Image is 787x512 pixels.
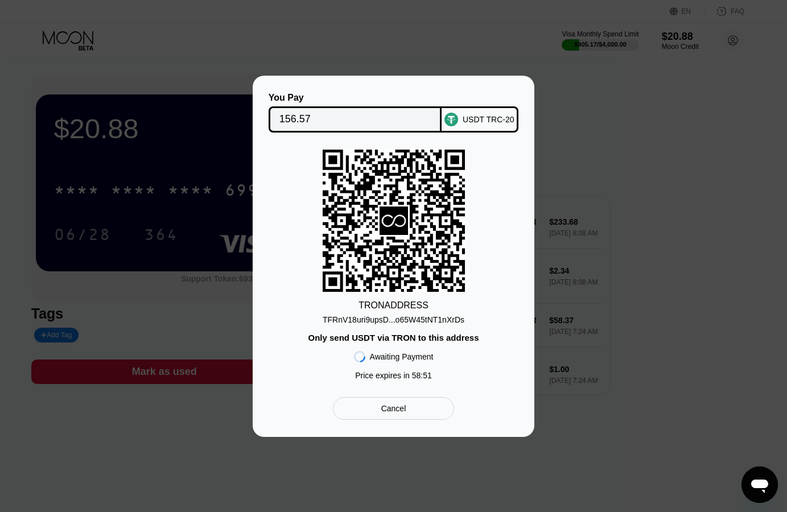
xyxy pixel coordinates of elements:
div: Cancel [381,403,406,414]
iframe: Button to launch messaging window [741,466,778,503]
div: TFRnV18uri9upsD...o65W45tNT1nXrDs [323,315,464,324]
div: USDT TRC-20 [463,115,514,124]
div: You Pay [269,93,442,103]
div: TRON ADDRESS [359,300,428,311]
div: Cancel [333,397,454,420]
div: Price expires in [355,371,432,380]
div: You PayUSDT TRC-20 [270,93,517,133]
div: Only send USDT via TRON to this address [308,333,479,342]
div: Awaiting Payment [370,352,434,361]
span: 58 : 51 [412,371,432,380]
div: TFRnV18uri9upsD...o65W45tNT1nXrDs [323,311,464,324]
